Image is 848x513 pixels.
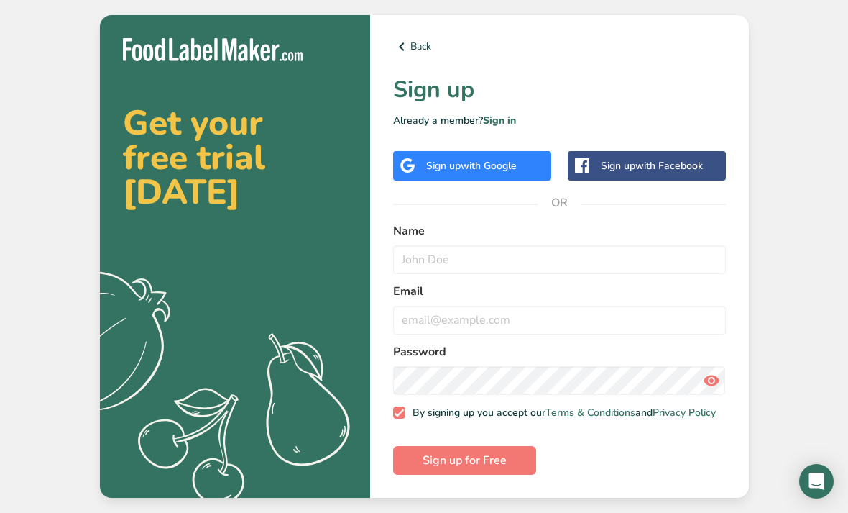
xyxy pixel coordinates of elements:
[393,283,726,300] label: Email
[426,158,517,173] div: Sign up
[483,114,516,127] a: Sign in
[393,446,536,475] button: Sign up for Free
[601,158,703,173] div: Sign up
[393,306,726,335] input: email@example.com
[423,452,507,469] span: Sign up for Free
[545,406,635,419] a: Terms & Conditions
[799,464,834,499] div: Open Intercom Messenger
[393,222,726,240] label: Name
[653,406,716,419] a: Privacy Policy
[393,113,726,128] p: Already a member?
[123,106,347,209] h2: Get your free trial [DATE]
[393,73,726,107] h1: Sign up
[635,159,703,173] span: with Facebook
[393,343,726,360] label: Password
[405,407,716,419] span: By signing up you accept our and
[393,245,726,274] input: John Doe
[393,38,726,55] a: Back
[538,181,581,224] span: OR
[461,159,517,173] span: with Google
[123,38,303,62] img: Food Label Maker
